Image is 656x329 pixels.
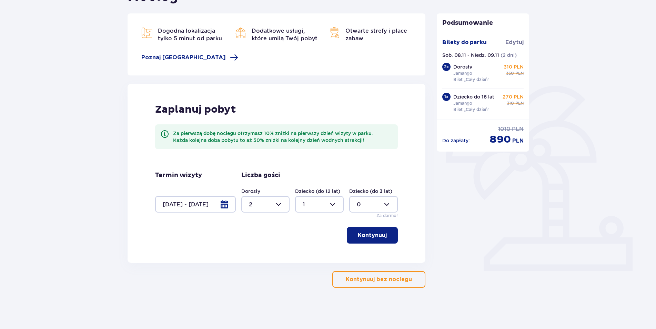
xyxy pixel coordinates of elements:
p: PLN [512,137,524,145]
p: PLN [512,125,524,133]
p: Za darmo! [376,213,398,219]
img: Bar Icon [235,27,246,38]
a: Edytuj [505,39,524,46]
p: PLN [515,100,524,106]
p: 890 [490,133,511,146]
p: Liczba gości [241,171,280,179]
p: Dziecko do 16 lat [453,93,494,100]
p: 270 PLN [503,93,524,100]
p: Termin wizyty [155,171,202,179]
p: Kontynuuj bez noclegu [346,276,412,283]
p: Bilet „Cały dzień” [453,76,490,83]
p: 310 PLN [504,63,524,70]
span: Dogodna lokalizacja tylko 5 minut od parku [158,28,222,42]
span: Dodatkowe usługi, które umilą Twój pobyt [252,28,317,42]
label: Dziecko (do 12 lat) [295,188,340,195]
p: Sob. 08.11 - Niedz. 09.11 [442,52,499,59]
p: Dorosły [453,63,472,70]
label: Dziecko (do 3 lat) [349,188,392,195]
p: Bilety do parku [442,39,487,46]
label: Dorosły [241,188,260,195]
p: PLN [515,70,524,76]
button: Kontynuuj [347,227,398,244]
p: Bilet „Cały dzień” [453,106,490,113]
img: Map Icon [141,27,152,38]
img: Map Icon [329,27,340,38]
p: Kontynuuj [358,232,387,239]
a: Poznaj [GEOGRAPHIC_DATA] [141,53,238,62]
span: Otwarte strefy i place zabaw [345,28,407,42]
button: Kontynuuj bez noclegu [332,271,425,288]
p: Zaplanuj pobyt [155,103,236,116]
p: ( 2 dni ) [501,52,517,59]
p: 1010 [498,125,511,133]
div: 2 x [442,63,451,71]
span: Poznaj [GEOGRAPHIC_DATA] [141,54,226,61]
div: Za pierwszą dobę noclegu otrzymasz 10% zniżki na pierwszy dzień wizyty w parku. Każda kolejna dob... [173,130,393,144]
p: Jamango [453,100,472,106]
p: Do zapłaty : [442,137,470,144]
p: 350 [506,70,514,76]
p: 310 [507,100,514,106]
p: Podsumowanie [437,19,529,27]
div: 1 x [442,93,451,101]
p: Jamango [453,70,472,76]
